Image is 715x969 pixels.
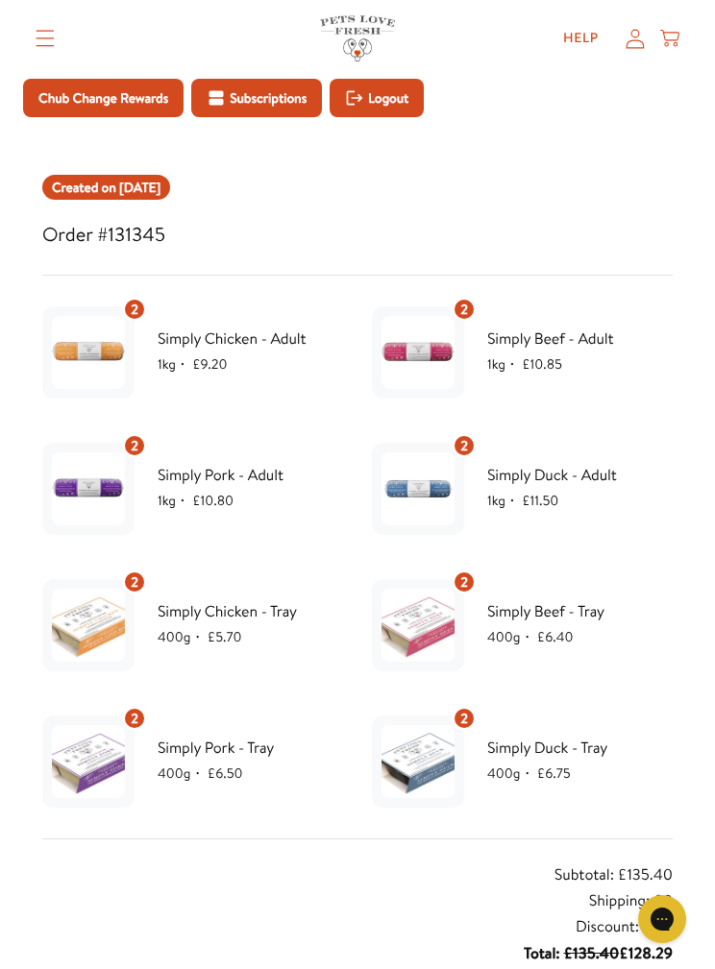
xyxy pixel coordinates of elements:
img: Simply Pork - Adult [52,452,125,525]
button: Logout [330,79,424,117]
span: £6.40 [537,627,574,646]
span: 2 [131,708,138,729]
button: Chub Change Rewards [23,79,184,117]
span: 1kg ・ [158,354,192,374]
span: 2 [460,708,468,729]
img: Simply Beef - Tray [382,589,455,662]
span: 400g ・ [158,627,208,646]
div: 2 units of item: Simply Duck - Adult [453,434,476,457]
span: £10.85 [522,354,562,374]
h3: Order #131345 [42,219,673,252]
img: Simply Chicken - Tray [52,589,125,662]
span: 2 [131,571,138,593]
a: Help [548,19,614,58]
span: 1kg ・ [487,354,522,374]
span: Simply Duck - Tray [487,736,673,761]
span: 400g ・ [158,763,208,783]
div: 2 units of item: Simply Beef - Tray [453,570,476,594]
span: 1kg ・ [158,491,192,510]
span: Simply Chicken - Tray [158,599,343,624]
span: 1kg ・ [487,491,522,510]
span: Subscriptions [230,87,307,109]
span: £5.70 [208,627,242,646]
span: Created on [DATE] [52,177,160,198]
div: 2 units of item: Simply Chicken - Adult [123,298,146,321]
span: 2 [131,299,138,320]
span: 2 [460,299,468,320]
button: Subscriptions [191,79,322,117]
span: Simply Pork - Tray [158,736,343,761]
span: 400g ・ [487,627,537,646]
div: Subtotal: £135.40 [555,862,673,888]
span: Simply Beef - Adult [487,327,673,351]
img: Simply Duck - Adult [382,452,455,525]
span: 2 [131,435,138,456]
div: Total: £128.29 [524,941,673,967]
span: £6.75 [537,763,571,783]
span: Simply Beef - Tray [487,599,673,624]
span: £10.80 [192,491,234,510]
span: 2 [460,435,468,456]
span: Simply Pork - Adult [158,463,343,488]
div: 2 units of item: Simply Pork - Adult [123,434,146,457]
iframe: Gorgias live chat messenger [629,888,696,950]
div: 2 units of item: Simply Duck - Tray [453,707,476,730]
span: Logout [368,87,408,109]
img: Pets Love Fresh [320,15,395,61]
div: 2 units of item: Simply Beef - Adult [453,298,476,321]
div: 2 units of item: Simply Chicken - Tray [123,570,146,594]
span: 400g ・ [487,763,537,783]
span: £11.50 [522,491,558,510]
img: Simply Pork - Tray [52,725,125,798]
span: £6.50 [208,763,243,783]
span: £9.20 [192,354,227,374]
span: Chub Change Rewards [38,87,168,109]
img: Simply Duck - Tray [382,725,455,798]
div: Discount: £7.11 [576,914,673,940]
span: Simply Chicken - Adult [158,327,343,351]
span: Simply Duck - Adult [487,463,673,488]
img: Simply Beef - Adult [382,316,455,389]
div: 2 units of item: Simply Pork - Tray [123,707,146,730]
div: Shipping: £0 [589,888,673,914]
span: 2 [460,571,468,593]
s: £135.40 [563,943,619,964]
summary: Translation missing: en.sections.header.menu [20,14,70,62]
img: Simply Chicken - Adult [52,316,125,389]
